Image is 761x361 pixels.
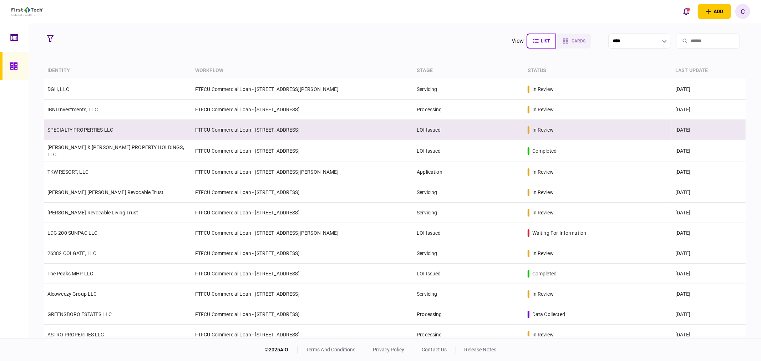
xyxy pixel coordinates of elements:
a: LDG 200 SUNPAC LLC [47,230,98,236]
a: IBNI Investments, LLC [47,107,98,112]
a: The Peaks MHP LLC [47,271,93,276]
td: [DATE] [672,264,746,284]
th: status [524,62,672,79]
td: Servicing [413,79,524,100]
td: FTFCU Commercial Loan - [STREET_ADDRESS] [192,264,413,284]
a: [PERSON_NAME] & [PERSON_NAME] PROPERTY HOLDINGS, LLC [47,144,184,157]
td: [DATE] [672,243,746,264]
span: cards [572,39,585,44]
div: completed [532,270,557,277]
button: open adding identity options [698,4,731,19]
td: [DATE] [672,120,746,140]
button: cards [556,34,591,49]
td: FTFCU Commercial Loan - [STREET_ADDRESS] [192,120,413,140]
div: data collected [532,311,565,318]
a: release notes [465,347,497,352]
th: stage [413,62,524,79]
div: in review [532,331,554,338]
td: Servicing [413,284,524,304]
div: view [512,37,524,45]
td: [DATE] [672,284,746,304]
td: Servicing [413,243,524,264]
a: DGH, LLC [47,86,69,92]
td: FTFCU Commercial Loan - [STREET_ADDRESS] [192,325,413,345]
img: client company logo [11,7,43,16]
div: in review [532,189,554,196]
td: [DATE] [672,100,746,120]
td: LOI Issued [413,264,524,284]
td: FTFCU Commercial Loan - [STREET_ADDRESS][PERSON_NAME] [192,223,413,243]
button: C [735,4,750,19]
td: FTFCU Commercial Loan - [STREET_ADDRESS] [192,304,413,325]
td: [DATE] [672,79,746,100]
td: [DATE] [672,162,746,182]
td: Servicing [413,203,524,223]
td: [DATE] [672,223,746,243]
th: workflow [192,62,413,79]
td: LOI Issued [413,120,524,140]
td: FTFCU Commercial Loan - [STREET_ADDRESS] [192,243,413,264]
a: ASTRO PROPERTIES LLC [47,332,104,337]
td: Processing [413,100,524,120]
div: in review [532,126,554,133]
td: [DATE] [672,140,746,162]
div: waiting for information [532,229,586,237]
td: FTFCU Commercial Loan - [STREET_ADDRESS] [192,140,413,162]
a: Alcoweezy Group LLC [47,291,97,297]
a: [PERSON_NAME] [PERSON_NAME] Revocable Trust [47,189,163,195]
td: [DATE] [672,203,746,223]
td: FTFCU Commercial Loan - [STREET_ADDRESS] [192,284,413,304]
div: in review [532,290,554,298]
div: completed [532,147,557,154]
td: FTFCU Commercial Loan - [STREET_ADDRESS][PERSON_NAME] [192,162,413,182]
button: open notifications list [679,4,694,19]
a: SPECIALTY PROPERTIES LLC [47,127,113,133]
div: in review [532,209,554,216]
th: last update [672,62,746,79]
div: in review [532,86,554,93]
span: list [541,39,550,44]
div: in review [532,168,554,176]
td: FTFCU Commercial Loan - [STREET_ADDRESS] [192,203,413,223]
td: LOI Issued [413,223,524,243]
a: terms and conditions [306,347,356,352]
th: identity [44,62,192,79]
td: LOI Issued [413,140,524,162]
a: contact us [422,347,447,352]
td: [DATE] [672,325,746,345]
a: GREENSBORO ESTATES LLC [47,311,112,317]
a: privacy policy [373,347,404,352]
td: Servicing [413,182,524,203]
a: 26382 COLGATE, LLC [47,250,97,256]
td: Processing [413,304,524,325]
td: [DATE] [672,182,746,203]
td: Processing [413,325,524,345]
td: Application [413,162,524,182]
td: FTFCU Commercial Loan - [STREET_ADDRESS] [192,100,413,120]
button: list [527,34,556,49]
a: TKW RESORT, LLC [47,169,88,175]
a: [PERSON_NAME] Revocable Living Trust [47,210,138,215]
td: [DATE] [672,304,746,325]
div: © 2025 AIO [265,346,298,354]
td: FTFCU Commercial Loan - [STREET_ADDRESS][PERSON_NAME] [192,79,413,100]
div: in review [532,106,554,113]
div: in review [532,250,554,257]
td: FTFCU Commercial Loan - [STREET_ADDRESS] [192,182,413,203]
